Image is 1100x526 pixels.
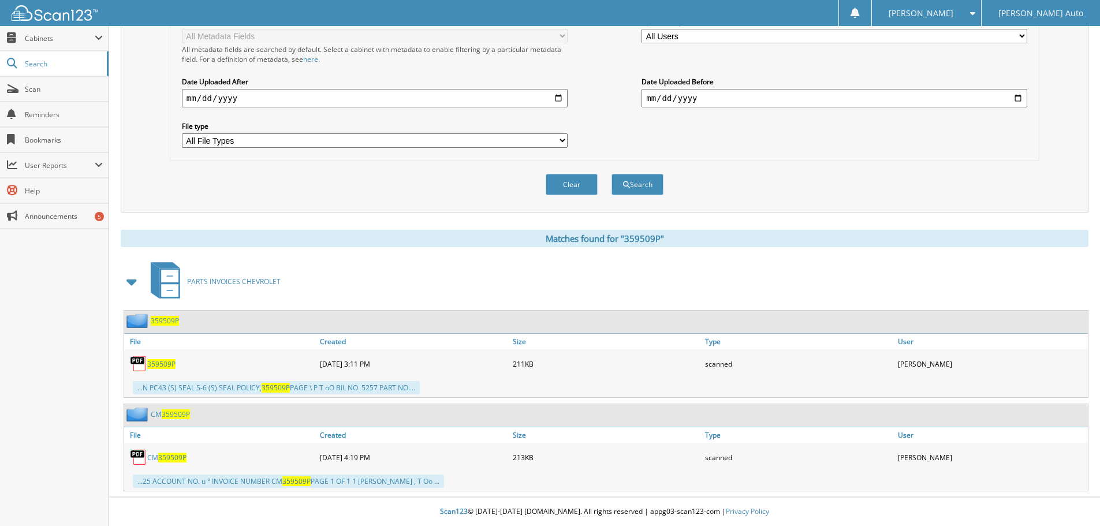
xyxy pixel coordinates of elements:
[151,316,179,326] a: 359509P
[317,352,510,375] div: [DATE] 3:11 PM
[151,409,190,419] a: CM359509P
[130,449,147,466] img: PDF.png
[182,89,568,107] input: start
[109,498,1100,526] div: © [DATE]-[DATE] [DOMAIN_NAME]. All rights reserved | appg03-scan123-com |
[546,174,598,195] button: Clear
[144,259,281,304] a: PARTS INVOICES CHEVROLET
[25,59,101,69] span: Search
[25,33,95,43] span: Cabinets
[121,230,1088,247] div: Matches found for "359509P"
[895,334,1088,349] a: User
[124,427,317,443] a: File
[510,427,703,443] a: Size
[25,84,103,94] span: Scan
[510,334,703,349] a: Size
[12,5,98,21] img: scan123-logo-white.svg
[182,44,568,64] div: All metadata fields are searched by default. Select a cabinet with metadata to enable filtering b...
[162,409,190,419] span: 359509P
[95,212,104,221] div: 5
[642,89,1027,107] input: end
[895,446,1088,469] div: [PERSON_NAME]
[303,54,318,64] a: here
[895,427,1088,443] a: User
[126,407,151,421] img: folder2.png
[702,446,895,469] div: scanned
[126,314,151,328] img: folder2.png
[998,10,1083,17] span: [PERSON_NAME] Auto
[317,334,510,349] a: Created
[702,352,895,375] div: scanned
[147,453,187,462] a: CM359509P
[611,174,663,195] button: Search
[182,77,568,87] label: Date Uploaded After
[25,161,95,170] span: User Reports
[262,383,290,393] span: 359509P
[158,453,187,462] span: 359509P
[124,334,317,349] a: File
[726,506,769,516] a: Privacy Policy
[702,427,895,443] a: Type
[182,121,568,131] label: File type
[702,334,895,349] a: Type
[130,355,147,372] img: PDF.png
[25,211,103,221] span: Announcements
[187,277,281,286] span: PARTS INVOICES CHEVROLET
[889,10,953,17] span: [PERSON_NAME]
[25,135,103,145] span: Bookmarks
[895,352,1088,375] div: [PERSON_NAME]
[133,381,420,394] div: ...N PC43 (S) SEAL 5-6 (S) SEAL POLICY, PAGE \ P T oO BIL NO. 5257 PART NO....
[510,446,703,469] div: 213KB
[440,506,468,516] span: Scan123
[147,359,176,369] a: 359509P
[25,186,103,196] span: Help
[282,476,311,486] span: 359509P
[642,77,1027,87] label: Date Uploaded Before
[133,475,444,488] div: ...25 ACCOUNT NO. u ° INVOICE NUMBER CM PAGE 1 OF 1 1 [PERSON_NAME] , T Oo ...
[510,352,703,375] div: 211KB
[317,427,510,443] a: Created
[25,110,103,120] span: Reminders
[317,446,510,469] div: [DATE] 4:19 PM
